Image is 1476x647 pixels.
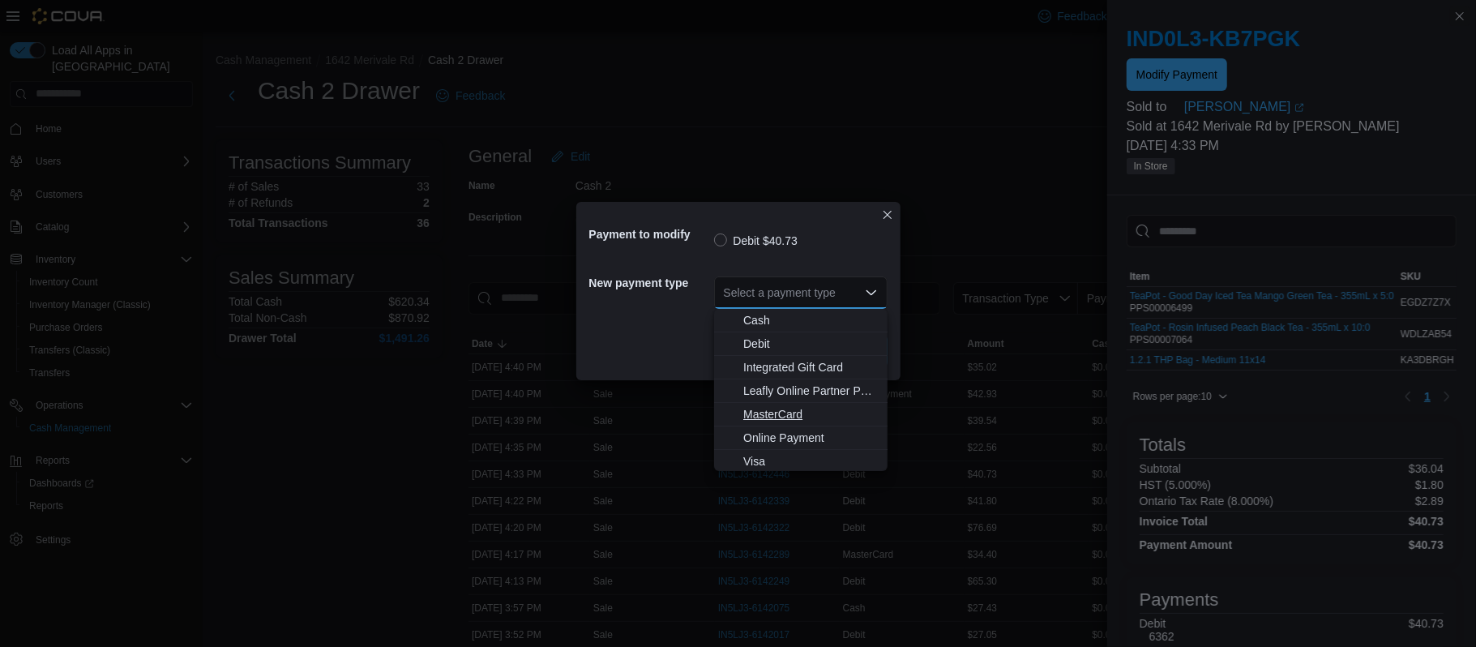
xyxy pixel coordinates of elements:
div: Choose from the following options [714,309,888,473]
span: Integrated Gift Card [743,359,878,375]
span: Debit [743,336,878,352]
label: Debit $40.73 [714,231,798,251]
input: Accessible screen reader label [724,283,725,302]
button: Integrated Gift Card [714,356,888,379]
button: Leafly Online Partner Payment [714,379,888,403]
h5: New payment type [589,267,711,299]
button: Close list of options [865,286,878,299]
span: Visa [743,453,878,469]
h5: Payment to modify [589,218,711,251]
button: Online Payment [714,426,888,450]
span: Leafly Online Partner Payment [743,383,878,399]
span: Cash [743,312,878,328]
button: MasterCard [714,403,888,426]
button: Cash [714,309,888,332]
span: Online Payment [743,430,878,446]
button: Visa [714,450,888,473]
button: Closes this modal window [878,205,897,225]
button: Debit [714,332,888,356]
span: MasterCard [743,406,878,422]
